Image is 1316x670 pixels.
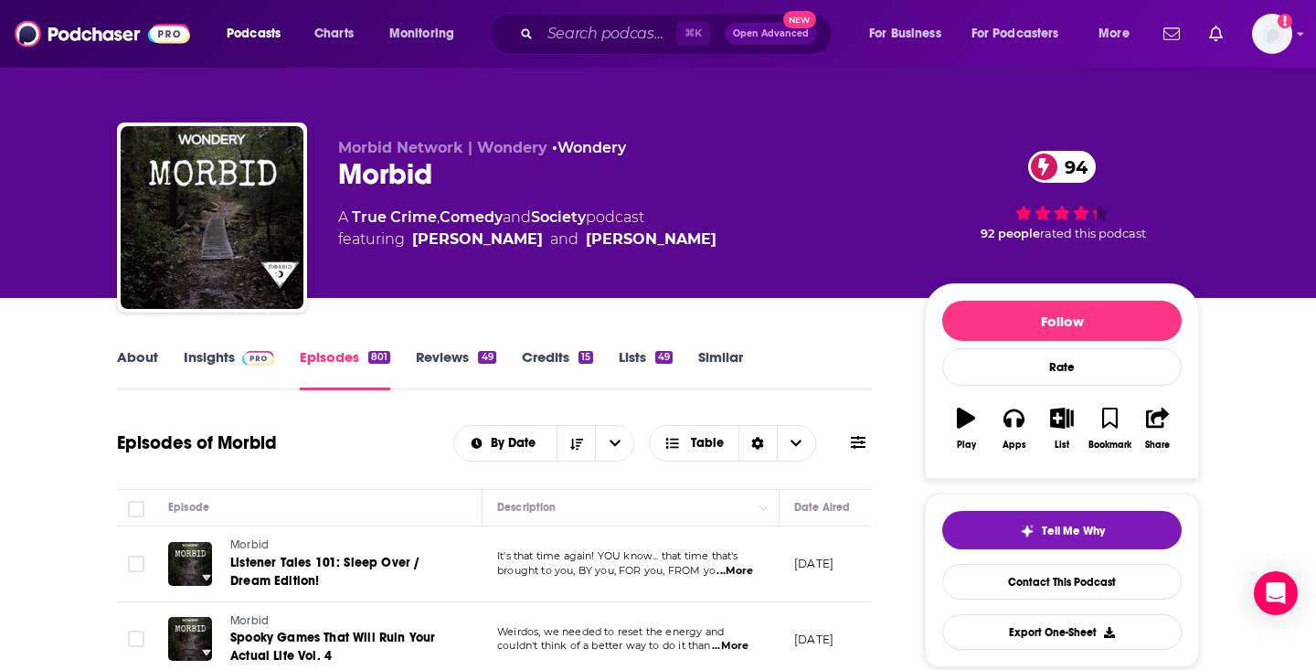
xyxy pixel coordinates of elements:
a: Lists49 [619,348,673,390]
span: Morbid Network | Wondery [338,139,547,156]
span: ...More [712,639,748,654]
button: List [1038,396,1086,462]
span: 92 people [981,227,1040,240]
a: 94 [1028,151,1097,183]
button: Open AdvancedNew [725,23,817,45]
div: Sort Direction [738,426,777,461]
a: Contact This Podcast [942,564,1182,600]
span: New [783,11,816,28]
button: open menu [214,19,304,48]
button: Bookmark [1086,396,1133,462]
span: Morbid [230,614,269,627]
span: featuring [338,229,716,250]
a: Morbid [230,613,450,630]
a: Wondery [557,139,626,156]
div: Apps [1003,440,1026,451]
div: Share [1145,440,1170,451]
span: Table [691,437,724,450]
span: Weirdos, we needed to reset the energy and [497,625,724,638]
a: Reviews49 [416,348,495,390]
span: , [437,208,440,226]
span: Podcasts [227,21,281,47]
span: brought to you, BY you, FOR you, FROM yo [497,564,716,577]
span: For Business [869,21,941,47]
svg: Add a profile image [1278,14,1292,28]
input: Search podcasts, credits, & more... [540,19,676,48]
a: Similar [698,348,743,390]
span: Toggle select row [128,556,144,572]
div: Date Aired [794,496,850,518]
span: Logged in as anyalola [1252,14,1292,54]
div: 49 [655,351,673,364]
a: Morbid [230,537,450,554]
a: True Crime [352,208,437,226]
div: List [1055,440,1069,451]
span: • [552,139,626,156]
span: Spooky Games That Will Ruin Your Actual Life Vol. 4 [230,630,435,664]
button: open menu [595,426,633,461]
button: Follow [942,301,1182,341]
div: A podcast [338,207,716,250]
div: 801 [368,351,390,364]
div: Open Intercom Messenger [1254,571,1298,615]
span: rated this podcast [1040,227,1146,240]
span: 94 [1046,151,1097,183]
h2: Choose List sort [453,425,635,462]
a: Listener Tales 101: Sleep Over / Dream Edition! [230,554,450,590]
div: Search podcasts, credits, & more... [507,13,850,55]
span: ...More [716,564,753,579]
a: Ashleigh Kelley [412,229,543,250]
span: By Date [491,437,542,450]
a: InsightsPodchaser Pro [184,348,274,390]
a: Episodes801 [300,348,390,390]
button: open menu [454,437,557,450]
span: It's that time again! YOU know... that time that's [497,549,738,562]
button: open menu [960,19,1086,48]
button: Apps [990,396,1037,462]
span: couldn't think of a better way to do it than [497,639,711,652]
div: 94 92 peoplerated this podcast [925,139,1199,252]
button: tell me why sparkleTell Me Why [942,511,1182,549]
a: Show notifications dropdown [1202,18,1230,49]
a: Charts [302,19,365,48]
button: Sort Direction [557,426,595,461]
p: [DATE] [794,632,833,647]
span: Open Advanced [733,29,809,38]
button: Column Actions [753,497,775,519]
div: 49 [478,351,495,364]
span: For Podcasters [971,21,1059,47]
span: Morbid [230,538,269,551]
a: Credits15 [522,348,593,390]
button: Show profile menu [1252,14,1292,54]
div: Play [957,440,976,451]
a: Alaina Urquhart [586,229,716,250]
p: [DATE] [794,556,833,571]
span: Toggle select row [128,631,144,647]
img: tell me why sparkle [1020,524,1035,538]
div: Description [497,496,556,518]
span: Listener Tales 101: Sleep Over / Dream Edition! [230,555,419,589]
div: Rate [942,348,1182,386]
a: Comedy [440,208,503,226]
img: User Profile [1252,14,1292,54]
a: Spooky Games That Will Ruin Your Actual Life Vol. 4 [230,629,450,665]
a: Show notifications dropdown [1156,18,1187,49]
span: and [550,229,578,250]
h1: Episodes of Morbid [117,431,277,454]
span: Tell Me Why [1042,524,1105,538]
span: ⌘ K [676,22,710,46]
img: Morbid [121,126,303,309]
button: open menu [377,19,478,48]
span: Monitoring [389,21,454,47]
button: open menu [1086,19,1152,48]
img: Podchaser - Follow, Share and Rate Podcasts [15,16,190,51]
button: Export One-Sheet [942,614,1182,650]
button: Play [942,396,990,462]
button: open menu [856,19,964,48]
button: Share [1134,396,1182,462]
div: Bookmark [1088,440,1131,451]
span: Charts [314,21,354,47]
span: and [503,208,531,226]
